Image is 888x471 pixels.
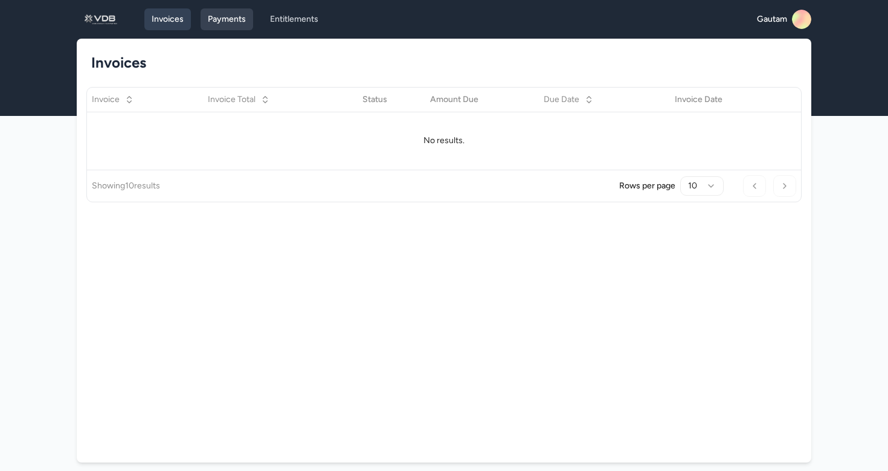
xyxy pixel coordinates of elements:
[87,112,801,170] td: No results.
[544,94,579,106] span: Due Date
[425,88,539,112] th: Amount Due
[92,94,120,106] span: Invoice
[144,8,191,30] a: Invoices
[82,10,120,29] img: logo_1740403428.png
[757,10,811,29] a: Gautam
[263,8,326,30] a: Entitlements
[536,89,601,111] button: Due Date
[91,53,787,72] h1: Invoices
[619,180,675,192] p: Rows per page
[85,89,141,111] button: Invoice
[201,8,253,30] a: Payments
[92,180,160,192] p: Showing 10 results
[208,94,256,106] span: Invoice Total
[670,88,782,112] th: Invoice Date
[757,13,787,25] span: Gautam
[358,88,425,112] th: Status
[201,89,277,111] button: Invoice Total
